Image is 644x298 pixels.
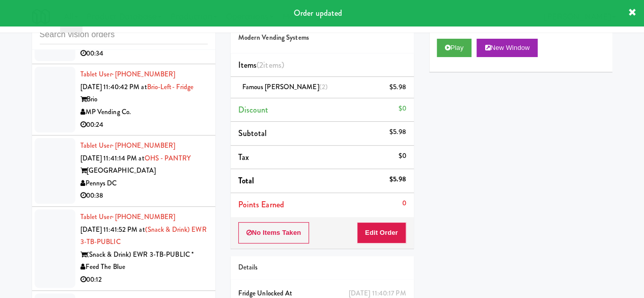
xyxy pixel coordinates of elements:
button: No Items Taken [238,222,310,243]
div: $5.98 [389,173,406,186]
div: $0 [398,102,406,115]
div: $0 [398,150,406,162]
div: Brio [80,93,208,106]
ng-pluralize: items [263,59,282,71]
li: Tablet User· [PHONE_NUMBER][DATE] 11:41:52 PM at(Snack & Drink) EWR 3-TB-PUBLIC(Snack & Drink) EW... [32,207,215,291]
div: 00:34 [80,47,208,60]
span: · [PHONE_NUMBER] [112,69,176,79]
span: Order updated [294,7,342,19]
li: Tablet User· [PHONE_NUMBER][DATE] 11:41:14 PM atOHS - PANTRY[GEOGRAPHIC_DATA]Pennys DC00:38 [32,136,215,207]
span: Points Earned [238,199,284,210]
span: Subtotal [238,127,267,139]
div: Feed The Blue [80,261,208,274]
div: Pennys DC [80,177,208,190]
span: Tax [238,151,249,163]
span: [DATE] 11:41:52 PM at [80,225,145,234]
span: · [PHONE_NUMBER] [112,141,176,150]
div: 00:24 [80,119,208,131]
div: $5.98 [389,126,406,139]
a: Tablet User· [PHONE_NUMBER] [80,141,176,150]
a: Brio-Left- Fridge [147,82,194,92]
button: New Window [477,39,538,57]
span: Total [238,175,255,186]
span: [DATE] 11:40:42 PM at [80,82,147,92]
h5: Modern Vending Systems [238,34,406,42]
span: Items [238,59,284,71]
button: Edit Order [357,222,406,243]
div: 00:12 [80,274,208,286]
a: Tablet User· [PHONE_NUMBER] [80,212,176,222]
input: Search vision orders [40,25,208,44]
div: 00:38 [80,189,208,202]
a: Tablet User· [PHONE_NUMBER] [80,69,176,79]
div: Details [238,261,406,274]
span: Discount [238,104,269,116]
span: [DATE] 11:41:14 PM at [80,153,145,163]
div: MP Vending Co. [80,106,208,119]
span: Famous [PERSON_NAME] [242,82,328,92]
span: · [PHONE_NUMBER] [112,212,176,222]
span: (2 ) [257,59,284,71]
div: $5.98 [389,81,406,94]
div: (Snack & Drink) EWR 3-TB-PUBLIC * [80,249,208,261]
button: Play [437,39,472,57]
div: [GEOGRAPHIC_DATA] [80,165,208,177]
div: 0 [402,197,406,210]
span: (2) [319,82,328,92]
a: OHS - PANTRY [145,153,191,163]
li: Tablet User· [PHONE_NUMBER][DATE] 11:40:42 PM atBrio-Left- FridgeBrioMP Vending Co.00:24 [32,64,215,136]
